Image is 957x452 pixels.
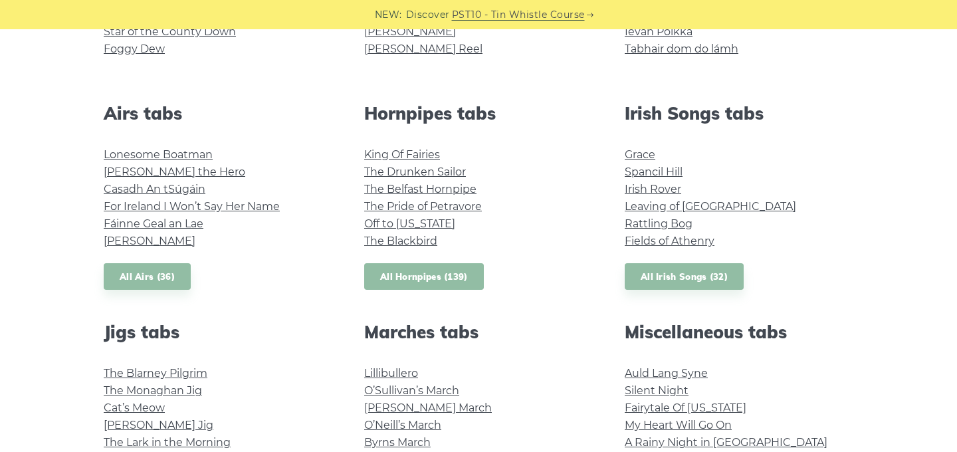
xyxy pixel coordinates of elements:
[364,217,455,230] a: Off to [US_STATE]
[375,7,402,23] span: NEW:
[104,25,236,38] a: Star of the County Down
[406,7,450,23] span: Discover
[364,103,593,124] h2: Hornpipes tabs
[364,25,456,38] a: [PERSON_NAME]
[364,384,459,397] a: O’Sullivan’s March
[625,200,796,213] a: Leaving of [GEOGRAPHIC_DATA]
[625,148,655,161] a: Grace
[104,401,165,414] a: Cat’s Meow
[104,367,207,380] a: The Blarney Pilgrim
[625,367,708,380] a: Auld Lang Syne
[364,322,593,342] h2: Marches tabs
[364,166,466,178] a: The Drunken Sailor
[364,183,477,195] a: The Belfast Hornpipe
[104,166,245,178] a: [PERSON_NAME] the Hero
[104,322,332,342] h2: Jigs tabs
[625,235,714,247] a: Fields of Athenry
[625,419,732,431] a: My Heart Will Go On
[625,384,689,397] a: Silent Night
[104,148,213,161] a: Lonesome Boatman
[104,200,280,213] a: For Ireland I Won’t Say Her Name
[104,436,231,449] a: The Lark in the Morning
[364,263,484,290] a: All Hornpipes (139)
[364,200,482,213] a: The Pride of Petravore
[104,183,205,195] a: Casadh An tSúgáin
[364,235,437,247] a: The Blackbird
[364,367,418,380] a: Lillibullero
[104,384,202,397] a: The Monaghan Jig
[625,263,744,290] a: All Irish Songs (32)
[104,419,213,431] a: [PERSON_NAME] Jig
[104,263,191,290] a: All Airs (36)
[625,103,853,124] h2: Irish Songs tabs
[364,43,482,55] a: [PERSON_NAME] Reel
[364,419,441,431] a: O’Neill’s March
[625,166,683,178] a: Spancil Hill
[625,43,738,55] a: Tabhair dom do lámh
[364,148,440,161] a: King Of Fairies
[625,25,692,38] a: Ievan Polkka
[104,103,332,124] h2: Airs tabs
[625,401,746,414] a: Fairytale Of [US_STATE]
[452,7,585,23] a: PST10 - Tin Whistle Course
[364,401,492,414] a: [PERSON_NAME] March
[625,436,827,449] a: A Rainy Night in [GEOGRAPHIC_DATA]
[625,217,692,230] a: Rattling Bog
[104,235,195,247] a: [PERSON_NAME]
[104,43,165,55] a: Foggy Dew
[625,322,853,342] h2: Miscellaneous tabs
[104,217,203,230] a: Fáinne Geal an Lae
[364,436,431,449] a: Byrns March
[625,183,681,195] a: Irish Rover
